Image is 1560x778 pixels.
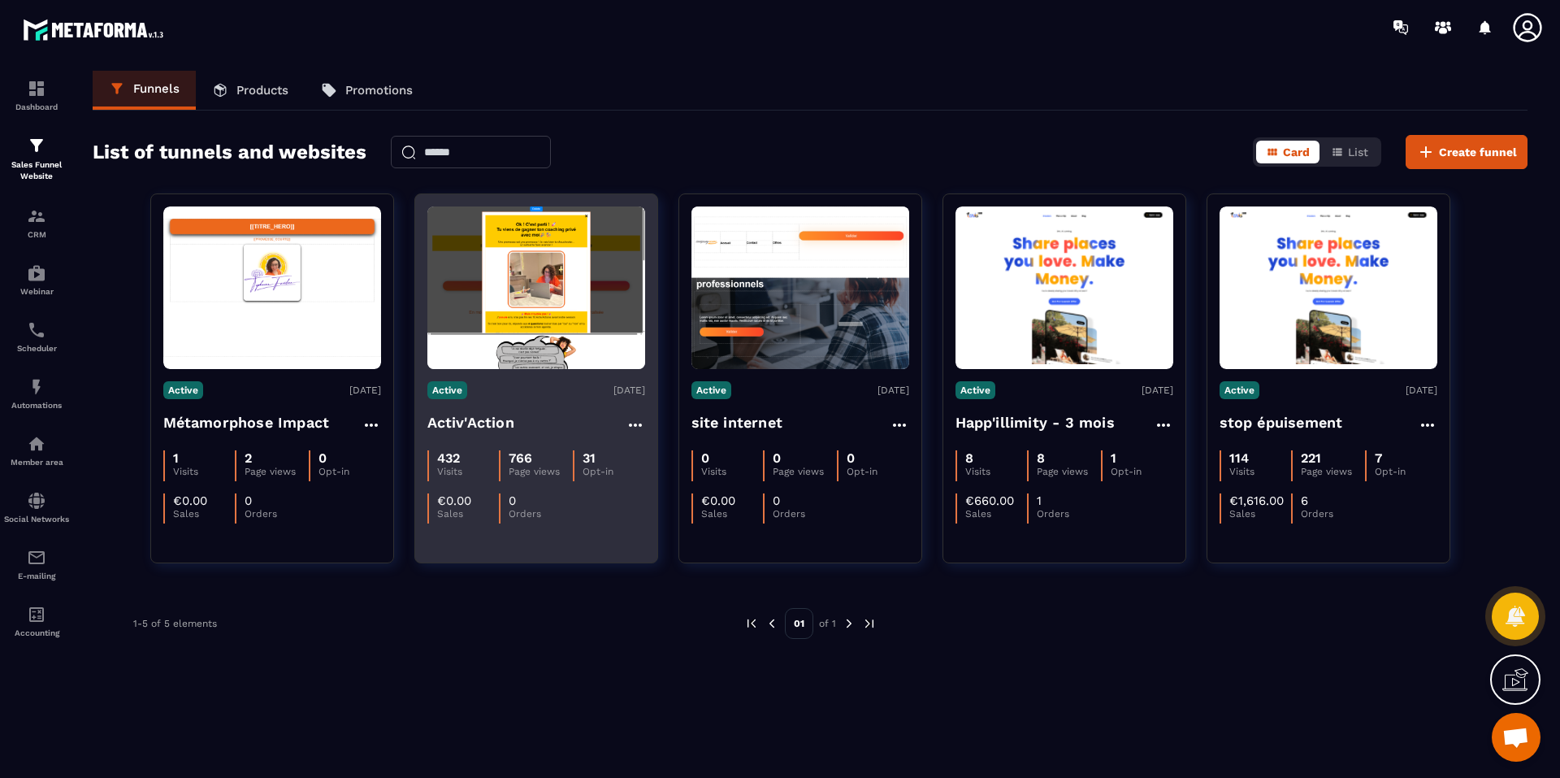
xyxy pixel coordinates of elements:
img: email [27,548,46,567]
p: Visits [1229,466,1291,477]
a: Promotions [305,71,429,110]
img: accountant [27,605,46,624]
img: prev [744,616,759,631]
p: 31 [583,450,596,466]
button: Card [1256,141,1319,163]
p: CRM [4,230,69,239]
h4: Happ'illimity - 3 mois [955,411,1115,434]
p: Active [1220,381,1259,399]
p: Page views [1301,466,1365,477]
p: Page views [773,466,837,477]
p: Sales [701,508,763,519]
p: 0 [773,493,780,508]
p: €660.00 [965,493,1014,508]
p: Opt-in [1375,466,1436,477]
p: 7 [1375,450,1382,466]
button: List [1321,141,1378,163]
a: Products [196,71,305,110]
p: [DATE] [349,385,381,396]
p: [DATE] [1142,385,1173,396]
img: next [842,616,856,631]
a: formationformationDashboard [4,67,69,124]
p: 432 [437,450,460,466]
span: Card [1283,146,1310,159]
a: automationsautomationsWebinar [4,251,69,308]
p: Sales [965,508,1027,519]
p: Social Networks [4,515,69,524]
p: Products [236,83,288,98]
p: Sales [437,508,499,519]
p: Orders [245,508,306,519]
img: next [862,616,877,631]
h4: Métamorphose Impact [163,411,330,434]
p: 1 [173,450,179,466]
p: 2 [245,450,252,466]
p: Page views [245,466,309,477]
p: of 1 [819,617,836,630]
p: Automations [4,401,69,410]
p: Opt-in [847,466,908,477]
h4: Activ'Action [427,411,514,434]
span: List [1348,146,1368,159]
p: 221 [1301,450,1321,466]
p: Funnels [133,81,180,96]
p: €0.00 [173,493,207,508]
p: 1 [1037,493,1042,508]
img: scheduler [27,320,46,340]
img: image [163,219,381,357]
p: Visits [965,466,1027,477]
p: Scheduler [4,344,69,353]
p: Sales [173,508,235,519]
p: Visits [173,466,235,477]
a: formationformationSales Funnel Website [4,124,69,194]
img: formation [27,79,46,98]
p: €0.00 [701,493,735,508]
p: 0 [701,450,709,466]
a: automationsautomationsMember area [4,422,69,479]
img: image [691,206,909,369]
img: logo [23,15,169,45]
a: automationsautomationsAutomations [4,365,69,422]
p: Page views [509,466,573,477]
p: 0 [773,450,781,466]
p: 6 [1301,493,1308,508]
p: 8 [1037,450,1045,466]
a: emailemailE-mailing [4,536,69,593]
p: Promotions [345,83,413,98]
p: Dashboard [4,102,69,111]
p: 766 [509,450,532,466]
img: automations [27,434,46,454]
p: Member area [4,458,69,467]
p: 8 [965,450,973,466]
a: formationformationCRM [4,194,69,251]
p: Accounting [4,628,69,637]
img: image [1220,211,1437,365]
img: formation [27,206,46,226]
p: Webinar [4,287,69,296]
img: automations [27,377,46,397]
img: prev [765,616,779,631]
p: Active [955,381,995,399]
p: [DATE] [613,385,645,396]
p: Orders [773,508,834,519]
p: €1,616.00 [1229,493,1284,508]
p: Opt-in [583,466,644,477]
img: social-network [27,491,46,511]
p: €0.00 [437,493,471,508]
p: Orders [1037,508,1098,519]
h2: List of tunnels and websites [93,136,366,168]
span: Create funnel [1439,144,1517,160]
h4: site internet [691,411,783,434]
img: image [427,206,645,369]
p: 1-5 of 5 elements [133,618,217,629]
p: Orders [1301,508,1363,519]
p: 0 [245,493,252,508]
p: Orders [509,508,570,519]
p: E-mailing [4,572,69,580]
a: Funnels [93,71,196,110]
p: 0 [318,450,327,466]
a: social-networksocial-networkSocial Networks [4,479,69,536]
img: image [955,211,1173,365]
p: Sales [1229,508,1291,519]
p: Active [427,381,467,399]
